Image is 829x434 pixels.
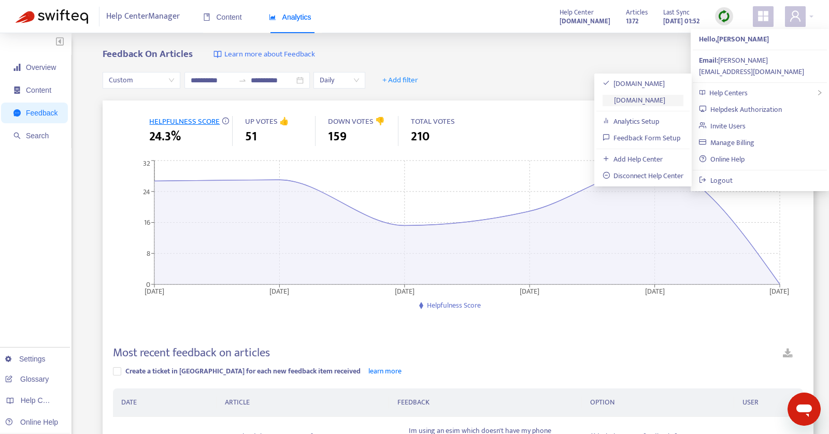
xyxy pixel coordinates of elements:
[560,16,610,27] strong: [DOMAIN_NAME]
[603,170,684,182] a: Disconnect Help Center
[213,50,222,59] img: image-link
[16,9,88,24] img: Swifteq
[106,7,180,26] span: Help Center Manager
[238,76,247,84] span: swap-right
[26,109,58,117] span: Feedback
[699,120,746,132] a: Invite Users
[603,153,663,165] a: Add Help Center
[699,33,769,45] strong: Hello, [PERSON_NAME]
[5,375,49,383] a: Glossary
[770,285,790,297] tspan: [DATE]
[125,365,361,377] span: Create a ticket in [GEOGRAPHIC_DATA] for each new feedback item received
[217,388,389,417] th: ARTICLE
[699,175,733,186] a: Logout
[411,115,455,128] span: TOTAL VOTES
[146,278,150,290] tspan: 0
[560,7,594,18] span: Help Center
[113,388,217,417] th: DATE
[560,15,610,27] a: [DOMAIN_NAME]
[395,285,414,297] tspan: [DATE]
[320,73,359,88] span: Daily
[13,64,21,71] span: signal
[663,7,690,18] span: Last Sync
[734,388,803,417] th: USER
[245,115,289,128] span: UP VOTES 👍
[603,132,681,144] a: Feedback Form Setup
[143,157,150,169] tspan: 32
[269,13,276,21] span: area-chart
[699,153,745,165] a: Online Help
[245,127,257,146] span: 51
[203,13,210,21] span: book
[699,137,754,149] a: Manage Billing
[5,418,58,426] a: Online Help
[26,86,51,94] span: Content
[663,16,699,27] strong: [DATE] 01:52
[788,393,821,426] iframe: Button to launch messaging window
[382,74,418,86] span: + Add filter
[645,285,665,297] tspan: [DATE]
[224,49,315,61] span: Learn more about Feedback
[144,216,150,228] tspan: 16
[427,299,481,311] span: Helpfulness Score
[143,185,150,197] tspan: 24
[789,10,802,22] span: user
[368,365,402,377] a: learn more
[757,10,769,22] span: appstore
[13,132,21,139] span: search
[109,73,174,88] span: Custom
[21,396,63,404] span: Help Centers
[375,72,426,89] button: + Add filter
[145,285,164,297] tspan: [DATE]
[26,63,56,71] span: Overview
[213,49,315,61] a: Learn more about Feedback
[709,87,748,99] span: Help Centers
[699,55,821,78] div: [PERSON_NAME][EMAIL_ADDRESS][DOMAIN_NAME]
[626,16,638,27] strong: 1372
[411,127,430,146] span: 210
[603,115,660,127] a: Analytics Setup
[103,46,193,62] b: Feedback On Articles
[26,132,49,140] span: Search
[270,285,290,297] tspan: [DATE]
[149,127,181,146] span: 24.3%
[113,346,270,360] h4: Most recent feedback on articles
[718,10,731,23] img: sync.dc5367851b00ba804db3.png
[328,115,385,128] span: DOWN VOTES 👎
[269,13,311,21] span: Analytics
[699,104,782,115] a: Helpdesk Authorization
[626,7,648,18] span: Articles
[203,13,242,21] span: Content
[603,78,665,90] a: [DOMAIN_NAME]
[582,388,734,417] th: OPTION
[817,90,823,96] span: right
[13,86,21,94] span: container
[520,285,540,297] tspan: [DATE]
[147,248,150,259] tspan: 8
[13,109,21,117] span: message
[603,94,666,106] a: [DOMAIN_NAME]
[5,355,46,363] a: Settings
[149,115,220,128] span: HELPFULNESS SCORE
[328,127,347,146] span: 159
[389,388,582,417] th: FEEDBACK
[699,54,718,66] strong: Email:
[238,76,247,84] span: to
